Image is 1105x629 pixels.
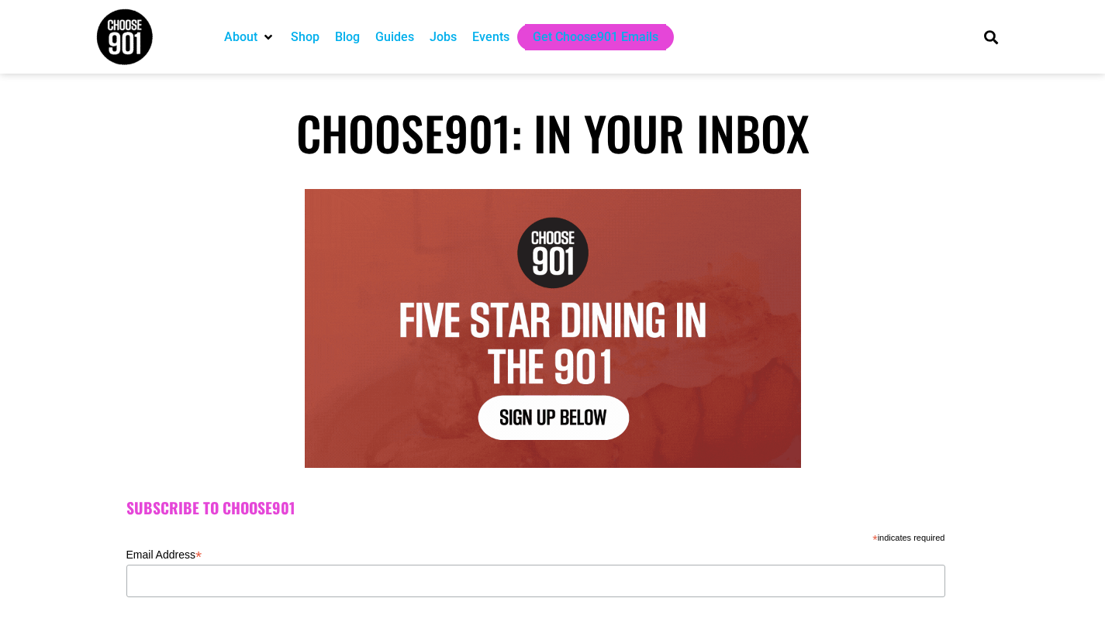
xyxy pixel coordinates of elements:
[533,28,658,46] a: Get Choose901 Emails
[126,544,945,562] label: Email Address
[430,28,457,46] a: Jobs
[305,189,801,468] img: Text graphic with "Choose 901" logo. Reads: "7 Things to Do in Memphis This Week. Sign Up Below."...
[216,24,283,50] div: About
[224,28,257,46] a: About
[126,529,945,544] div: indicates required
[375,28,414,46] a: Guides
[291,28,319,46] a: Shop
[216,24,958,50] nav: Main nav
[978,24,1003,50] div: Search
[472,28,509,46] a: Events
[126,499,979,517] h2: Subscribe to Choose901
[335,28,360,46] a: Blog
[95,105,1010,160] h1: Choose901: In Your Inbox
